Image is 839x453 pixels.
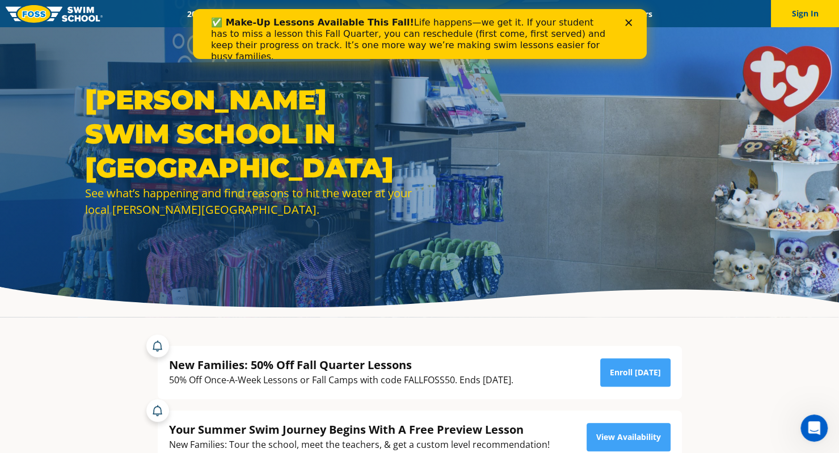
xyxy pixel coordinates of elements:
[432,10,444,17] div: Close
[800,414,828,442] iframe: Intercom live chat
[169,437,550,452] div: New Families: Tour the school, meet the teachers, & get a custom level recommendation!
[169,422,550,437] div: Your Summer Swim Journey Begins With A Free Preview Lesson
[600,358,671,387] a: Enroll [DATE]
[18,8,221,19] b: ✅ Make-Up Lessons Available This Fall!
[296,9,395,19] a: Swim Path® Program
[169,357,513,372] div: New Families: 50% Off Fall Quarter Lessons
[18,8,418,53] div: Life happens—we get it. If your student has to miss a lesson this Fall Quarter, you can reschedul...
[169,372,513,388] div: 50% Off Once-A-Week Lessons or Fall Camps with code FALLFOSS50. Ends [DATE].
[459,9,579,19] a: Swim Like [PERSON_NAME]
[587,423,671,451] a: View Availability
[248,9,296,19] a: Schools
[6,5,103,23] img: FOSS Swim School Logo
[85,185,414,218] div: See what’s happening and find reasons to hit the water at your local [PERSON_NAME][GEOGRAPHIC_DATA].
[193,9,647,59] iframe: Intercom live chat banner
[579,9,614,19] a: Blog
[395,9,459,19] a: About FOSS
[178,9,248,19] a: 2025 Calendar
[614,9,661,19] a: Careers
[85,83,414,185] h1: [PERSON_NAME] Swim School in [GEOGRAPHIC_DATA]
